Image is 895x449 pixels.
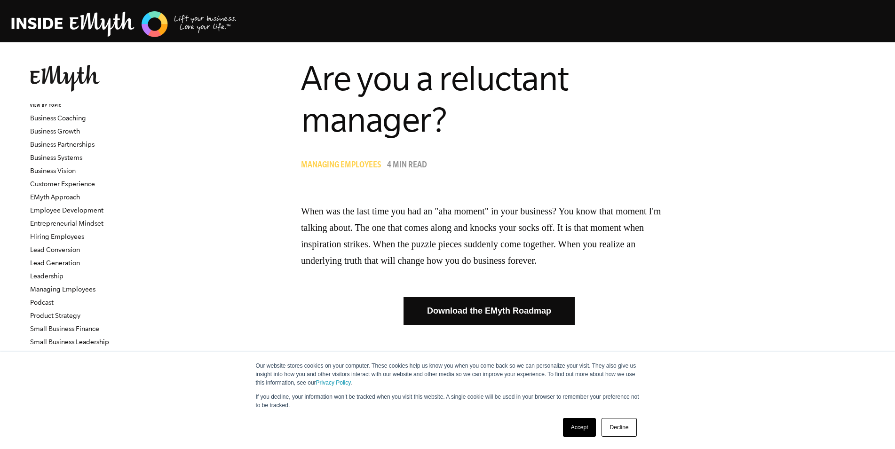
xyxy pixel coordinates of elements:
[30,246,80,253] a: Lead Conversion
[30,114,86,122] a: Business Coaching
[30,233,84,240] a: Hiring Employees
[256,393,640,410] p: If you decline, your information won’t be tracked when you visit this website. A single cookie wi...
[301,161,381,171] span: Managing Employees
[30,351,116,359] a: Small Business Management
[30,220,103,227] a: Entrepreneurial Mindset
[30,299,54,306] a: Podcast
[30,272,63,280] a: Leadership
[30,259,80,267] a: Lead Generation
[30,167,76,174] a: Business Vision
[301,203,677,269] p: When was the last time you had an "aha moment" in your business? You know that moment I'm talking...
[30,141,95,148] a: Business Partnerships
[30,285,95,293] a: Managing Employees
[30,180,95,188] a: Customer Experience
[301,59,569,139] span: Are you a reluctant manager?
[30,338,109,346] a: Small Business Leadership
[316,379,351,386] a: Privacy Policy
[30,325,99,332] a: Small Business Finance
[30,127,80,135] a: Business Growth
[30,312,80,319] a: Product Strategy
[11,10,237,39] img: EMyth Business Coaching
[301,161,386,171] a: Managing Employees
[602,418,636,437] a: Decline
[30,65,100,92] img: EMyth
[30,103,143,109] h6: VIEW BY TOPIC
[563,418,596,437] a: Accept
[30,154,82,161] a: Business Systems
[404,297,575,325] a: Download the EMyth Roadmap
[256,362,640,387] p: Our website stores cookies on your computer. These cookies help us know you when you come back so...
[387,161,427,171] p: 4 min read
[30,206,103,214] a: Employee Development
[30,193,80,201] a: EMyth Approach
